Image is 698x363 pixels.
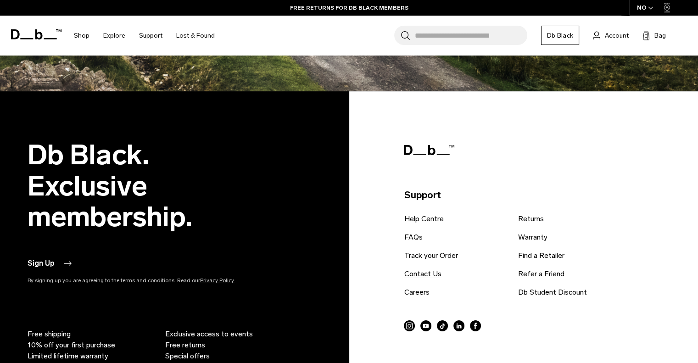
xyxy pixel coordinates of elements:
[404,213,443,224] a: Help Centre
[139,19,162,52] a: Support
[593,30,629,41] a: Account
[518,250,564,261] a: Find a Retailer
[28,340,115,351] span: 10% off your first purchase
[28,329,71,340] span: Free shipping
[67,16,222,56] nav: Main Navigation
[404,268,441,279] a: Contact Us
[28,351,108,362] span: Limited lifetime warranty
[290,4,408,12] a: FREE RETURNS FOR DB BLACK MEMBERS
[518,213,543,224] a: Returns
[518,268,564,279] a: Refer a Friend
[518,232,547,243] a: Warranty
[541,26,579,45] a: Db Black
[28,276,275,285] p: By signing up you are agreeing to the terms and conditions. Read our
[404,232,422,243] a: FAQs
[176,19,215,52] a: Lost & Found
[28,140,275,232] h2: Db Black. Exclusive membership.
[74,19,89,52] a: Shop
[103,19,125,52] a: Explore
[642,30,666,41] button: Bag
[28,258,73,269] button: Sign Up
[200,277,235,284] a: Privacy Policy.
[654,31,666,40] span: Bag
[605,31,629,40] span: Account
[165,351,210,362] span: Special offers
[404,250,458,261] a: Track your Order
[404,188,672,202] p: Support
[165,340,205,351] span: Free returns
[518,287,586,298] a: Db Student Discount
[165,329,253,340] span: Exclusive access to events
[404,287,429,298] a: Careers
